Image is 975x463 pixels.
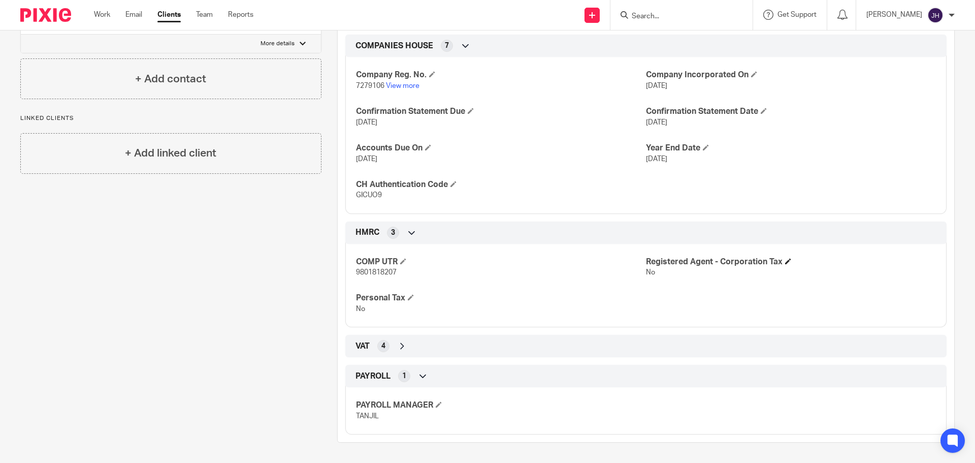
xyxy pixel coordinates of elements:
span: PAYROLL [355,371,391,382]
img: Pixie [20,8,71,22]
span: 9801818207 [356,269,397,276]
span: HMRC [355,227,379,238]
a: Team [196,10,213,20]
span: [DATE] [646,119,667,126]
h4: Confirmation Statement Date [646,106,936,117]
span: No [356,305,365,313]
h4: COMP UTR [356,257,646,267]
img: svg%3E [927,7,944,23]
input: Search [631,12,722,21]
h4: Company Reg. No. [356,70,646,80]
span: [DATE] [356,156,377,163]
h4: PAYROLL MANAGER [356,400,646,411]
span: Get Support [777,11,817,18]
span: COMPANIES HOUSE [355,41,433,51]
span: GICUO9 [356,192,382,199]
a: Work [94,10,110,20]
span: 7 [445,41,449,51]
span: [DATE] [646,156,667,163]
h4: Company Incorporated On [646,70,936,80]
span: TANJIL [356,413,379,420]
span: [DATE] [356,119,377,126]
p: [PERSON_NAME] [866,10,922,20]
h4: Personal Tax [356,293,646,303]
span: VAT [355,341,370,352]
span: [DATE] [646,82,667,89]
a: View more [386,82,419,89]
span: 7279106 [356,82,384,89]
h4: + Add contact [135,71,206,87]
p: Linked clients [20,114,321,122]
span: 4 [381,341,385,351]
h4: Accounts Due On [356,143,646,153]
span: 3 [391,228,395,238]
h4: + Add linked client [125,145,216,161]
a: Clients [157,10,181,20]
h4: Confirmation Statement Due [356,106,646,117]
a: Reports [228,10,253,20]
span: No [646,269,655,276]
h4: CH Authentication Code [356,179,646,190]
h4: Year End Date [646,143,936,153]
p: More details [261,40,295,48]
h4: Registered Agent - Corporation Tax [646,257,936,267]
a: Email [125,10,142,20]
span: 1 [402,371,406,381]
